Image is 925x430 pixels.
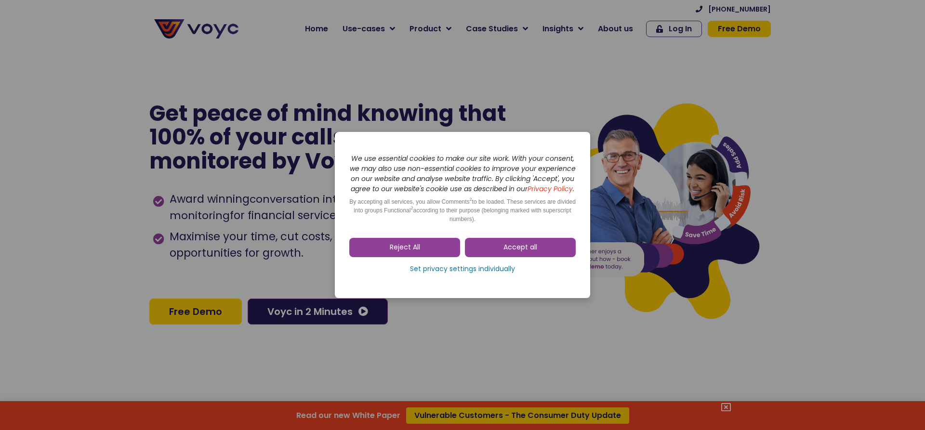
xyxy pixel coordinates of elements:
a: Accept all [465,238,576,257]
span: Reject All [390,243,420,252]
span: By accepting all services, you allow Comments to be loaded. These services are divided into group... [349,198,576,222]
a: Reject All [349,238,460,257]
a: Set privacy settings individually [349,262,576,276]
a: Privacy Policy [528,184,573,194]
i: We use essential cookies to make our site work. With your consent, we may also use non-essential ... [350,154,576,194]
sup: 2 [410,206,413,210]
span: Accept all [503,243,537,252]
span: Set privacy settings individually [410,264,515,274]
sup: 2 [470,197,472,202]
